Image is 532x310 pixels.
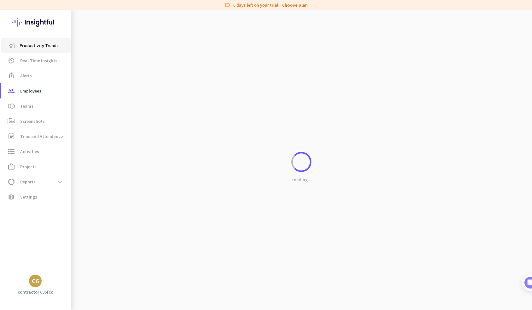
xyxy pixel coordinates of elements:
img: Insightful logo [12,10,58,35]
span: Alerts [20,72,32,80]
a: notification_importantAlerts [1,68,71,83]
a: event_noteTime and Attendance [1,129,71,144]
i: perm_media [8,117,15,125]
a: work_outlineProjects [1,159,71,174]
span: Projects [20,163,37,170]
i: settings [8,193,15,201]
i: label [224,2,231,8]
img: menu-item [9,43,15,48]
span: Reports [20,178,36,186]
i: storage [8,148,15,155]
a: tollTeams [1,98,71,114]
span: Time and Attendance [20,133,63,140]
i: group [8,87,15,95]
i: av_timer [8,57,15,64]
i: work_outline [8,163,15,170]
span: Real-Time Insights [20,57,57,64]
a: groupEmployees [1,83,71,98]
button: expand_more [54,176,66,188]
a: settingsSettings [1,189,71,205]
span: Productivity Trends [20,42,59,49]
i: toll [8,102,15,110]
span: Screenshots [20,117,45,125]
a: data_usageReportsexpand_more [1,174,71,189]
a: Choose plan [282,2,308,8]
span: Activities [20,148,39,155]
i: data_usage [8,178,15,186]
a: av_timerReal-Time Insights [1,53,71,68]
a: perm_mediaScreenshots [1,114,71,129]
span: Settings [20,193,37,201]
i: notification_important [8,72,15,80]
span: Employees [20,87,41,95]
i: event_note [8,133,15,140]
span: Teams [20,102,33,110]
p: Loading... [292,177,311,182]
a: menu-itemProductivity Trends [1,38,71,53]
div: C6 [32,278,39,284]
a: storageActivities [1,144,71,159]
